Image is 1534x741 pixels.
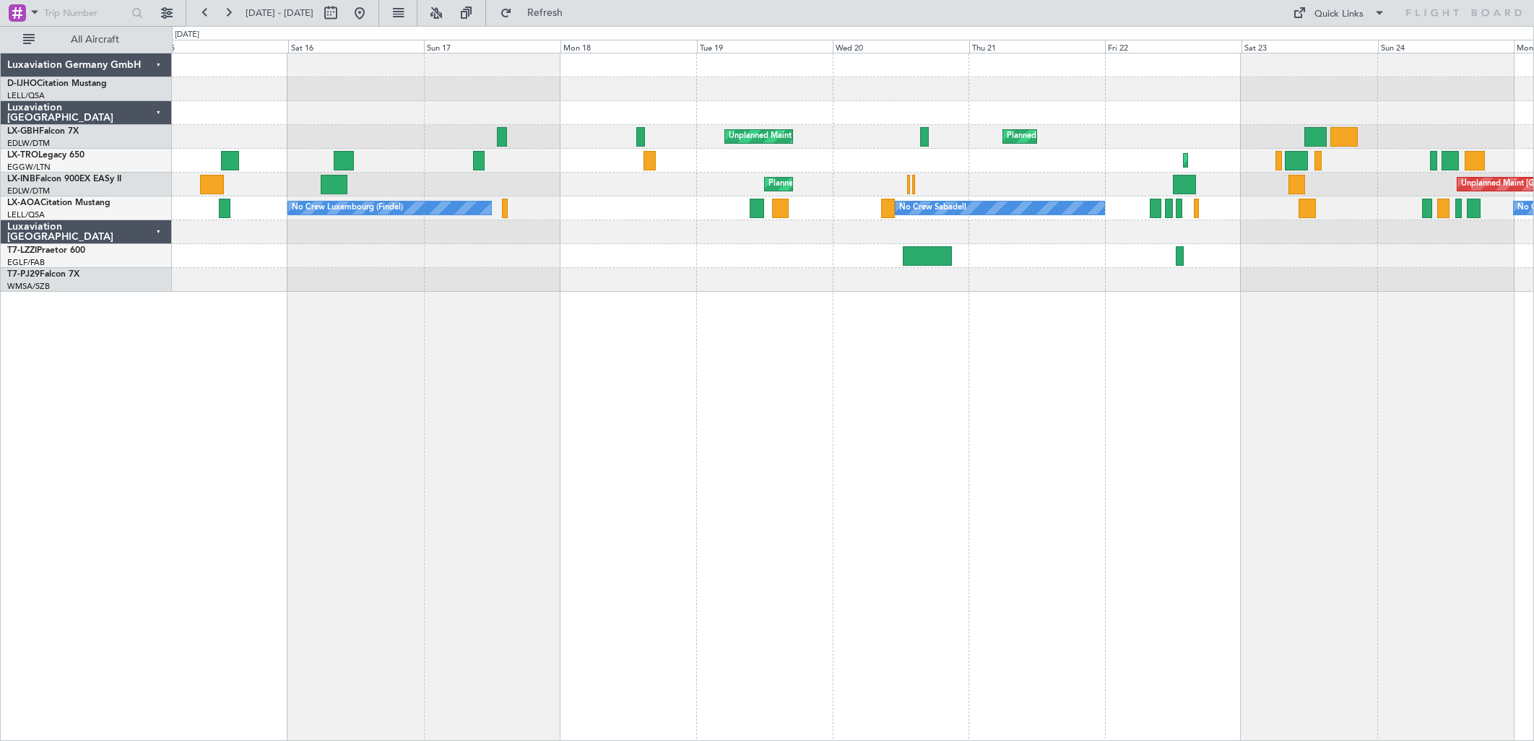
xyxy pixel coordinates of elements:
[1187,149,1415,171] div: Planned Maint [GEOGRAPHIC_DATA] ([GEOGRAPHIC_DATA])
[1314,7,1364,22] div: Quick Links
[899,197,966,219] div: No Crew Sabadell
[560,40,697,53] div: Mon 18
[152,40,288,53] div: Fri 15
[7,257,45,268] a: EGLF/FAB
[7,138,50,149] a: EDLW/DTM
[424,40,560,53] div: Sun 17
[1378,40,1514,53] div: Sun 24
[1007,126,1168,147] div: Planned Maint Nice ([GEOGRAPHIC_DATA])
[7,127,39,136] span: LX-GBH
[7,186,50,196] a: EDLW/DTM
[7,90,45,101] a: LELL/QSA
[7,127,79,136] a: LX-GBHFalcon 7X
[7,270,79,279] a: T7-PJ29Falcon 7X
[1286,1,1392,25] button: Quick Links
[288,40,425,53] div: Sat 16
[697,40,833,53] div: Tue 19
[7,199,40,207] span: LX-AOA
[768,173,888,195] div: Planned Maint Geneva (Cointrin)
[175,29,199,41] div: [DATE]
[44,2,127,24] input: Trip Number
[7,151,84,160] a: LX-TROLegacy 650
[246,6,313,19] span: [DATE] - [DATE]
[7,162,51,173] a: EGGW/LTN
[515,8,576,18] span: Refresh
[7,270,40,279] span: T7-PJ29
[7,151,38,160] span: LX-TRO
[38,35,152,45] span: All Aircraft
[7,175,121,183] a: LX-INBFalcon 900EX EASy II
[292,197,403,219] div: No Crew Luxembourg (Findel)
[833,40,969,53] div: Wed 20
[7,209,45,220] a: LELL/QSA
[7,246,85,255] a: T7-LZZIPraetor 600
[7,246,37,255] span: T7-LZZI
[7,79,37,88] span: D-IJHO
[729,126,966,147] div: Unplanned Maint [GEOGRAPHIC_DATA] ([GEOGRAPHIC_DATA])
[16,28,157,51] button: All Aircraft
[7,199,110,207] a: LX-AOACitation Mustang
[7,79,107,88] a: D-IJHOCitation Mustang
[1105,40,1241,53] div: Fri 22
[7,175,35,183] span: LX-INB
[7,281,50,292] a: WMSA/SZB
[1241,40,1378,53] div: Sat 23
[493,1,580,25] button: Refresh
[969,40,1106,53] div: Thu 21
